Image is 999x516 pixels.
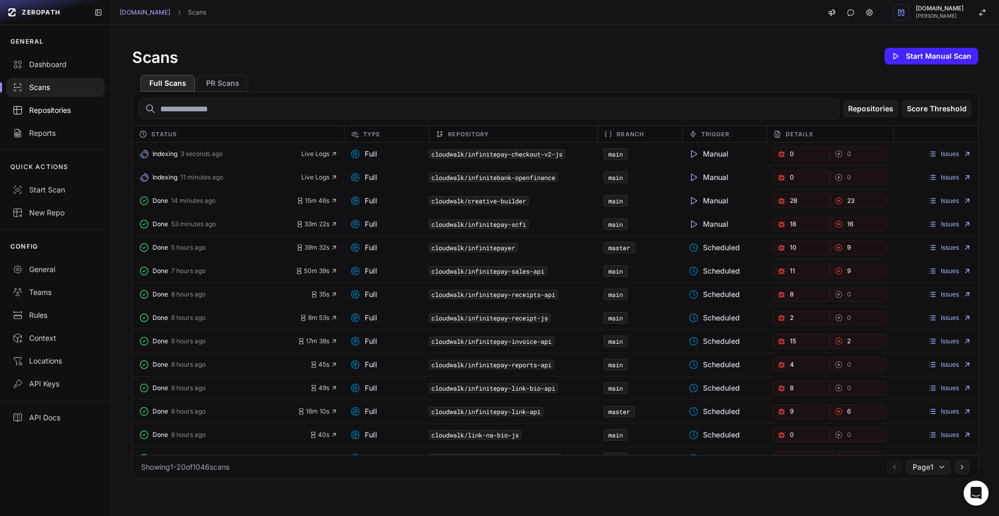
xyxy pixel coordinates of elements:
[964,481,989,506] div: Open Intercom Messenger
[139,404,298,419] button: Done 8 hours ago
[830,217,887,231] a: 16
[773,170,830,185] a: 0
[885,48,978,64] button: Start Manual Scan
[790,243,797,252] span: 10
[830,147,887,161] a: 0
[12,287,98,298] div: Teams
[139,264,296,278] button: Done 7 hours ago
[847,197,854,205] span: 23
[350,453,377,463] span: Full
[688,453,740,463] span: Scheduled
[429,313,550,322] code: cloudwalk/infinitepay-receipt-js
[830,240,887,255] button: 9
[688,172,728,183] span: Manual
[151,128,177,140] span: Status
[773,334,830,349] a: 15
[847,173,851,182] span: 0
[296,220,338,228] span: 33m 22s
[132,48,178,67] h1: Scans
[152,267,168,275] span: Done
[790,290,793,299] span: 8
[928,407,971,416] a: Issues
[928,173,971,182] a: Issues
[296,243,338,252] button: 39m 32s
[429,407,543,416] code: cloudwalk/infinitepay-link-api
[310,431,338,439] button: 40s
[790,267,795,275] span: 11
[297,197,338,205] button: 15m 46s
[152,454,168,462] span: Done
[928,337,971,345] a: Issues
[429,149,565,159] code: cloudwalk/infinitepay-checkout-v2-js
[773,451,830,466] a: 8
[688,313,740,323] span: Scheduled
[928,220,971,228] a: Issues
[830,334,887,349] button: 2
[12,128,98,138] div: Reports
[773,311,830,325] a: 2
[152,407,168,416] span: Done
[773,264,830,278] button: 11
[301,150,338,158] button: Live Logs
[152,314,168,322] span: Done
[773,287,830,302] a: 8
[350,266,377,276] span: Full
[688,430,740,440] span: Scheduled
[429,196,529,205] code: cloudwalk/creative-builder
[847,267,851,275] span: 9
[171,267,206,275] span: 7 hours ago
[12,356,98,366] div: Locations
[139,170,301,185] button: Indexing 11 minutes ago
[429,220,529,229] code: cloudwalk/infinitepay-scfi
[913,462,933,472] span: Page 1
[790,220,796,228] span: 18
[830,264,887,278] a: 9
[608,431,623,439] a: main
[790,431,794,439] span: 0
[296,267,338,275] button: 50m 39s
[847,431,851,439] span: 0
[773,357,830,372] a: 4
[617,128,644,140] span: Branch
[688,359,740,370] span: Scheduled
[120,8,170,17] a: [DOMAIN_NAME]
[847,290,851,299] span: 0
[175,9,183,16] svg: chevron right,
[773,217,830,231] button: 18
[847,454,851,462] span: 5
[608,243,630,252] a: master
[773,193,830,208] button: 28
[790,384,793,392] span: 8
[429,454,561,463] code: cloudwalk/infinitepay-sales-indexer
[310,360,338,369] span: 45s
[830,381,887,395] button: 0
[298,337,338,345] button: 17m 38s
[790,360,794,369] span: 4
[152,431,168,439] span: Done
[139,217,296,231] button: Done 53 minutes ago
[181,173,223,182] span: 11 minutes ago
[152,173,177,182] span: Indexing
[301,173,338,182] button: Live Logs
[847,314,851,322] span: 0
[12,264,98,275] div: General
[152,150,177,158] span: Indexing
[773,381,830,395] a: 8
[139,428,310,442] button: Done 8 hours ago
[847,220,853,228] span: 16
[429,290,558,299] code: cloudwalk/infinitepay-receipts-api
[12,412,98,423] div: API Docs
[171,243,206,252] span: 5 hours ago
[688,149,728,159] span: Manual
[12,379,98,389] div: API Keys
[773,147,830,161] a: 0
[773,240,830,255] button: 10
[429,173,558,182] code: cloudwalk/infinitebank-openfinance
[847,407,851,416] span: 6
[303,454,338,462] button: 1h 4m
[790,454,793,462] span: 8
